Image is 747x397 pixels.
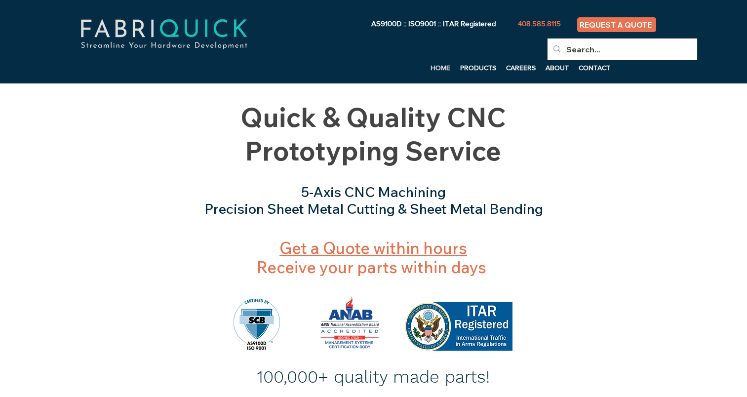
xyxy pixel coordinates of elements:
a: ABOUT [541,60,574,75]
nav: Site [271,60,616,75]
span: REQUEST A QUOTE [580,20,652,30]
a: Get a Quote within hours [279,238,467,258]
a: CONTACT [574,60,616,75]
img: fabriquick-logo-colors-adjusted.png [44,8,283,60]
span: 5-Axis CNC Machining Precision Sheet Metal Cutting & Sheet Metal Bending [204,183,543,217]
span: 408.585.8115 [518,19,561,28]
img: ANAB-MS-CB-3C.png [316,294,384,351]
input: Search... [566,39,676,60]
img: ITAR Registered.png [405,302,512,351]
span: Quick & Quality CNC Prototyping Service [240,100,506,167]
a: REQUEST A QUOTE [577,17,656,32]
span: Receive your parts within days [257,238,486,277]
a: HOME [426,60,455,75]
span: AS9100D :: ISO9001 :: ITAR Registered [371,19,496,28]
span: 100,000+ quality made parts! [257,366,490,387]
img: AS9100D and ISO 9001 Mark.png [234,299,280,351]
a: CAREERS [501,60,541,75]
a: PRODUCTS [455,60,501,75]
